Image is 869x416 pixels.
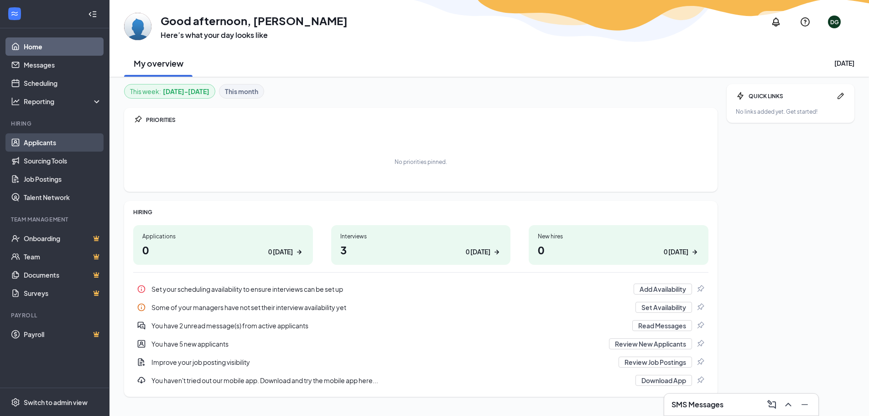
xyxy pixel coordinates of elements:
[538,232,699,240] div: New hires
[749,92,833,100] div: QUICK LINKS
[24,247,102,266] a: TeamCrown
[133,353,708,371] div: Improve your job posting visibility
[783,399,794,410] svg: ChevronUp
[395,158,447,166] div: No priorities pinned.
[151,358,613,367] div: Improve your job posting visibility
[151,303,630,312] div: Some of your managers have not set their interview availability yet
[161,30,348,40] h3: Here’s what your day looks like
[10,9,19,18] svg: WorkstreamLogo
[133,298,708,316] div: Some of your managers have not set their interview availability yet
[133,353,708,371] a: DocumentAddImprove your job posting visibilityReview Job PostingsPin
[836,91,845,100] svg: Pen
[151,321,627,330] div: You have 2 unread message(s) from active applicants
[340,232,502,240] div: Interviews
[151,339,604,348] div: You have 5 new applicants
[770,16,781,27] svg: Notifications
[609,338,692,349] button: Review New Applicants
[24,152,102,170] a: Sourcing Tools
[137,284,146,294] svg: Info
[24,325,102,343] a: PayrollCrown
[142,232,304,240] div: Applications
[133,316,708,335] a: DoubleChatActiveYou have 2 unread message(s) from active applicantsRead MessagesPin
[736,108,845,116] div: No links added yet. Get started!
[130,86,209,96] div: This week :
[133,335,708,353] a: UserEntityYou have 5 new applicantsReview New ApplicantsPin
[295,247,304,257] svg: ArrowRight
[137,358,146,367] svg: DocumentAdd
[11,97,20,106] svg: Analysis
[134,58,183,69] h2: My overview
[696,339,705,348] svg: Pin
[88,10,97,19] svg: Collapse
[24,97,102,106] div: Reporting
[24,229,102,247] a: OnboardingCrown
[133,280,708,298] div: Set your scheduling availability to ensure interviews can be set up
[137,376,146,385] svg: Download
[151,284,628,294] div: Set your scheduling availability to ensure interviews can be set up
[133,280,708,298] a: InfoSet your scheduling availability to ensure interviews can be set upAdd AvailabilityPin
[634,284,692,295] button: Add Availability
[690,247,699,257] svg: ArrowRight
[133,335,708,353] div: You have 5 new applicants
[11,311,100,319] div: Payroll
[163,86,209,96] b: [DATE] - [DATE]
[24,188,102,206] a: Talent Network
[24,284,102,302] a: SurveysCrown
[635,302,692,313] button: Set Availability
[137,321,146,330] svg: DoubleChatActive
[133,316,708,335] div: You have 2 unread message(s) from active applicants
[24,170,102,188] a: Job Postings
[800,16,811,27] svg: QuestionInfo
[133,371,708,390] a: DownloadYou haven't tried out our mobile app. Download and try the mobile app here...Download AppPin
[696,284,705,294] svg: Pin
[796,397,811,412] button: Minimize
[764,397,778,412] button: ComposeMessage
[133,371,708,390] div: You haven't tried out our mobile app. Download and try the mobile app here...
[529,225,708,265] a: New hires00 [DATE]ArrowRight
[124,13,151,40] img: Dolorita Gibbs
[664,247,688,257] div: 0 [DATE]
[133,115,142,124] svg: Pin
[137,339,146,348] svg: UserEntity
[619,357,692,368] button: Review Job Postings
[137,303,146,312] svg: Info
[11,120,100,127] div: Hiring
[133,208,708,216] div: HIRING
[492,247,501,257] svg: ArrowRight
[466,247,490,257] div: 0 [DATE]
[799,399,810,410] svg: Minimize
[834,58,854,68] div: [DATE]
[24,133,102,152] a: Applicants
[696,321,705,330] svg: Pin
[696,376,705,385] svg: Pin
[133,225,313,265] a: Applications00 [DATE]ArrowRight
[635,375,692,386] button: Download App
[766,399,777,410] svg: ComposeMessage
[268,247,293,257] div: 0 [DATE]
[671,400,723,410] h3: SMS Messages
[24,56,102,74] a: Messages
[11,398,20,407] svg: Settings
[24,266,102,284] a: DocumentsCrown
[24,74,102,92] a: Scheduling
[632,320,692,331] button: Read Messages
[780,397,795,412] button: ChevronUp
[24,37,102,56] a: Home
[696,303,705,312] svg: Pin
[133,298,708,316] a: InfoSome of your managers have not set their interview availability yetSet AvailabilityPin
[146,116,708,124] div: PRIORITIES
[696,358,705,367] svg: Pin
[340,242,502,258] h1: 3
[24,398,88,407] div: Switch to admin view
[736,91,745,100] svg: Bolt
[830,18,839,26] div: DG
[331,225,511,265] a: Interviews30 [DATE]ArrowRight
[225,86,258,96] b: This month
[11,216,100,223] div: Team Management
[161,13,348,28] h1: Good afternoon, [PERSON_NAME]
[151,376,630,385] div: You haven't tried out our mobile app. Download and try the mobile app here...
[538,242,699,258] h1: 0
[142,242,304,258] h1: 0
